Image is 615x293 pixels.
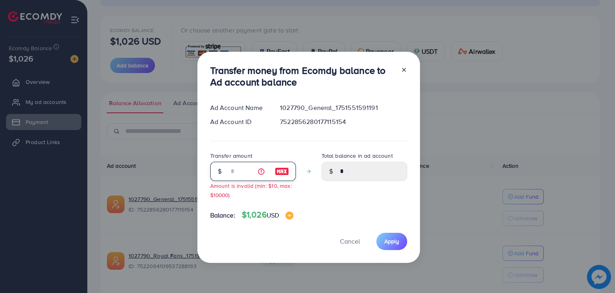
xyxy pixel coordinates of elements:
label: Transfer amount [210,152,252,160]
h3: Transfer money from Ecomdy balance to Ad account balance [210,65,394,88]
span: Apply [384,237,399,245]
img: image [275,167,289,176]
span: Cancel [340,237,360,246]
div: 7522856280177115154 [273,117,413,126]
span: Balance: [210,211,235,220]
label: Total balance in ad account [322,152,393,160]
div: Ad Account Name [204,103,274,112]
div: 1027790_General_1751551591191 [273,103,413,112]
button: Apply [376,233,407,250]
div: Ad Account ID [204,117,274,126]
button: Cancel [330,233,370,250]
h4: $1,026 [242,210,293,220]
span: USD [267,211,279,220]
img: image [285,212,293,220]
small: Amount is invalid (min: $10, max: $10000) [210,182,292,199]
